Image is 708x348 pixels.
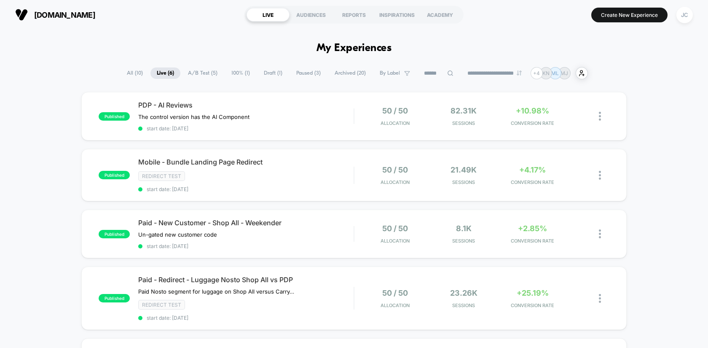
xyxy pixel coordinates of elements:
span: Allocation [381,179,410,185]
span: 50 / 50 [382,106,408,115]
span: Un-gated new customer code [138,231,217,238]
span: +10.98% [516,106,549,115]
span: A/B Test ( 5 ) [182,67,224,79]
span: Archived ( 20 ) [328,67,372,79]
p: KN [542,70,550,76]
span: Allocation [381,238,410,244]
span: +4.17% [519,165,546,174]
span: 23.26k [450,289,477,297]
div: + 4 [531,67,543,79]
span: published [99,171,130,179]
span: published [99,112,130,121]
span: Paused ( 3 ) [290,67,327,79]
span: Draft ( 1 ) [257,67,289,79]
span: Paid - Redirect - Luggage Nosto Shop All vs PDP [138,275,354,284]
span: 50 / 50 [382,224,408,233]
div: AUDIENCES [290,8,333,22]
button: [DOMAIN_NAME] [13,8,98,22]
span: CONVERSION RATE [500,238,565,244]
span: Allocation [381,302,410,308]
span: start date: [DATE] [138,315,354,321]
img: close [599,294,601,303]
img: Visually logo [15,8,28,21]
img: close [599,112,601,121]
p: MJ [560,70,568,76]
img: close [599,171,601,180]
span: CONVERSION RATE [500,120,565,126]
span: Sessions [432,179,496,185]
button: Create New Experience [591,8,668,22]
span: 50 / 50 [382,165,408,174]
span: Live ( 6 ) [150,67,180,79]
span: start date: [DATE] [138,243,354,249]
span: Paid Nosto segment for luggage on Shop All versus Carry-On Roller PDP [138,288,295,295]
span: The control version has the AI Component [138,113,249,120]
div: ACADEMY [418,8,461,22]
div: INSPIRATIONS [375,8,418,22]
span: 8.1k [456,224,472,233]
img: end [517,70,522,76]
span: All ( 10 ) [121,67,149,79]
span: Allocation [381,120,410,126]
span: Paid - New Customer - Shop All - Weekender [138,219,354,227]
span: Redirect Test [138,300,185,310]
span: [DOMAIN_NAME] [34,11,95,19]
span: 50 / 50 [382,289,408,297]
button: JC [674,6,695,24]
div: JC [676,7,693,23]
span: By Label [380,70,400,76]
span: published [99,294,130,302]
span: PDP - AI Reviews [138,101,354,109]
div: LIVE [247,8,290,22]
span: Sessions [432,238,496,244]
span: start date: [DATE] [138,186,354,192]
span: start date: [DATE] [138,125,354,132]
span: published [99,230,130,238]
span: Mobile - Bundle Landing Page Redirect [138,158,354,166]
span: +25.19% [517,289,549,297]
h1: My Experiences [316,42,392,54]
span: Redirect Test [138,171,185,181]
span: Sessions [432,302,496,308]
span: CONVERSION RATE [500,302,565,308]
img: close [599,229,601,238]
div: REPORTS [333,8,375,22]
span: +2.85% [518,224,547,233]
span: 100% ( 1 ) [225,67,256,79]
span: 82.31k [451,106,477,115]
span: Sessions [432,120,496,126]
span: 21.49k [451,165,477,174]
p: ML [551,70,559,76]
